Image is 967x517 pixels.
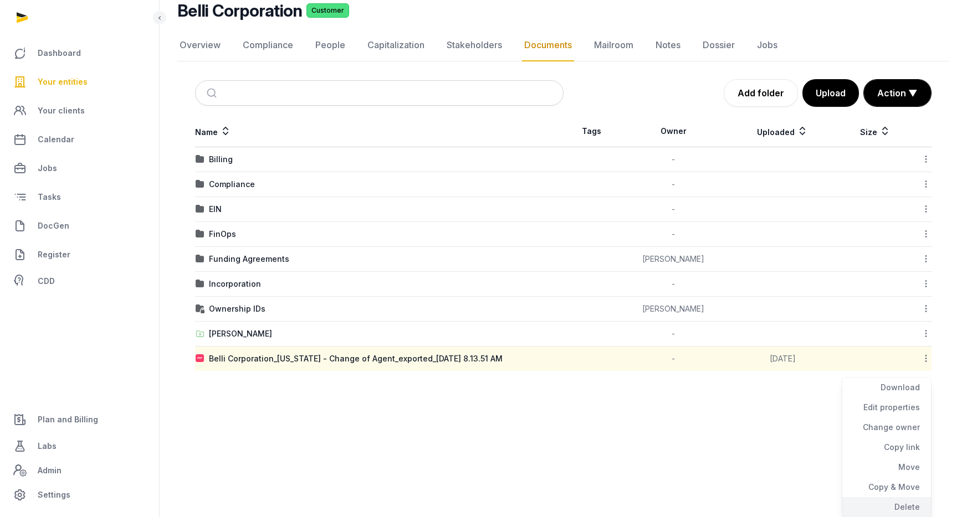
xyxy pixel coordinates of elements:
[306,3,349,18] span: Customer
[196,205,204,214] img: folder.svg
[38,46,81,60] span: Dashboard
[209,303,265,314] div: Ownership IDs
[592,29,636,61] a: Mailroom
[522,29,574,61] a: Documents
[38,248,70,261] span: Register
[9,40,150,66] a: Dashboard
[209,328,272,339] div: [PERSON_NAME]
[620,322,728,347] td: -
[653,29,683,61] a: Notes
[38,440,57,453] span: Labs
[700,29,737,61] a: Dossier
[38,413,98,426] span: Plan and Billing
[755,29,780,61] a: Jobs
[9,97,150,124] a: Your clients
[196,230,204,239] img: folder.svg
[38,488,70,502] span: Settings
[38,104,85,117] span: Your clients
[38,275,55,288] span: CDD
[209,278,261,289] div: Incorporation
[842,417,931,437] div: Change owner
[209,179,255,190] div: Compliance
[620,347,728,371] td: -
[196,304,204,313] img: folder-locked-icon.svg
[9,406,150,433] a: Plan and Billing
[564,116,620,147] th: Tags
[9,126,150,153] a: Calendar
[196,180,204,189] img: folder.svg
[38,190,61,204] span: Tasks
[196,354,204,363] img: pdf.svg
[620,247,728,272] td: [PERSON_NAME]
[9,184,150,210] a: Tasks
[444,29,504,61] a: Stakeholders
[620,222,728,247] td: -
[842,477,931,497] div: Copy & Move
[620,297,728,322] td: [PERSON_NAME]
[241,29,295,61] a: Compliance
[365,29,427,61] a: Capitalization
[196,155,204,164] img: folder.svg
[842,397,931,417] div: Edit properties
[196,255,204,263] img: folder.svg
[313,29,347,61] a: People
[177,1,302,20] h2: Belli Corporation
[724,79,798,107] a: Add folder
[38,162,57,175] span: Jobs
[620,172,728,197] td: -
[196,329,204,338] img: folder-upload.svg
[38,219,69,232] span: DocGen
[9,482,150,508] a: Settings
[38,464,62,477] span: Admin
[842,437,931,457] div: Copy link
[864,80,931,106] button: Action ▼
[9,270,150,292] a: CDD
[38,75,88,89] span: Your entities
[38,133,74,146] span: Calendar
[200,81,226,105] button: Submit
[195,116,564,147] th: Name
[9,459,150,482] a: Admin
[842,378,931,397] div: Download
[9,69,150,95] a: Your entities
[837,116,912,147] th: Size
[209,204,222,215] div: EIN
[9,155,150,182] a: Jobs
[842,497,931,517] div: Delete
[9,433,150,459] a: Labs
[842,457,931,477] div: Move
[620,197,728,222] td: -
[728,116,838,147] th: Uploaded
[620,272,728,297] td: -
[209,353,503,364] div: Belli Corporation_[US_STATE] - Change of Agent_exported_[DATE] 8.13.51 AM
[770,354,796,363] span: [DATE]
[177,29,223,61] a: Overview
[209,229,236,240] div: FinOps
[620,147,728,172] td: -
[620,116,728,147] th: Owner
[802,79,859,107] button: Upload
[196,280,204,288] img: folder.svg
[9,241,150,268] a: Register
[9,213,150,239] a: DocGen
[209,254,289,265] div: Funding Agreements
[209,154,233,165] div: Billing
[177,29,949,61] nav: Tabs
